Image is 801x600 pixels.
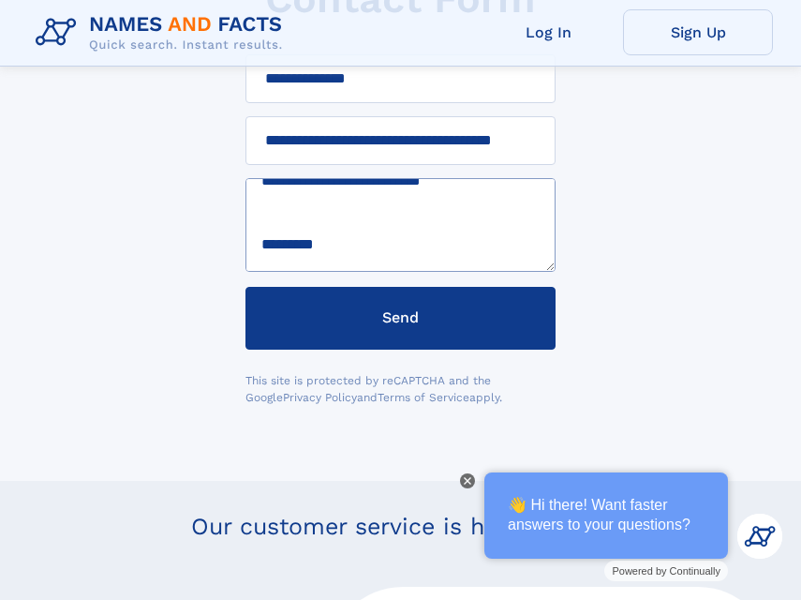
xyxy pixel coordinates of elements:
[484,472,728,559] div: 👋 Hi there! Want faster answers to your questions?
[28,481,773,573] p: Our customer service is here to help
[464,477,471,485] img: Close
[473,9,623,55] a: Log In
[283,391,357,404] a: Privacy Policy
[378,391,469,404] a: Terms of Service
[28,7,298,58] img: Logo Names and Facts
[245,287,556,350] button: Send
[737,514,782,559] img: Kevin
[604,561,728,581] a: Powered by Continually
[612,565,720,577] span: Powered by Continually
[245,372,556,406] div: This site is protected by reCAPTCHA and the Google and apply.
[623,9,773,55] a: Sign Up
